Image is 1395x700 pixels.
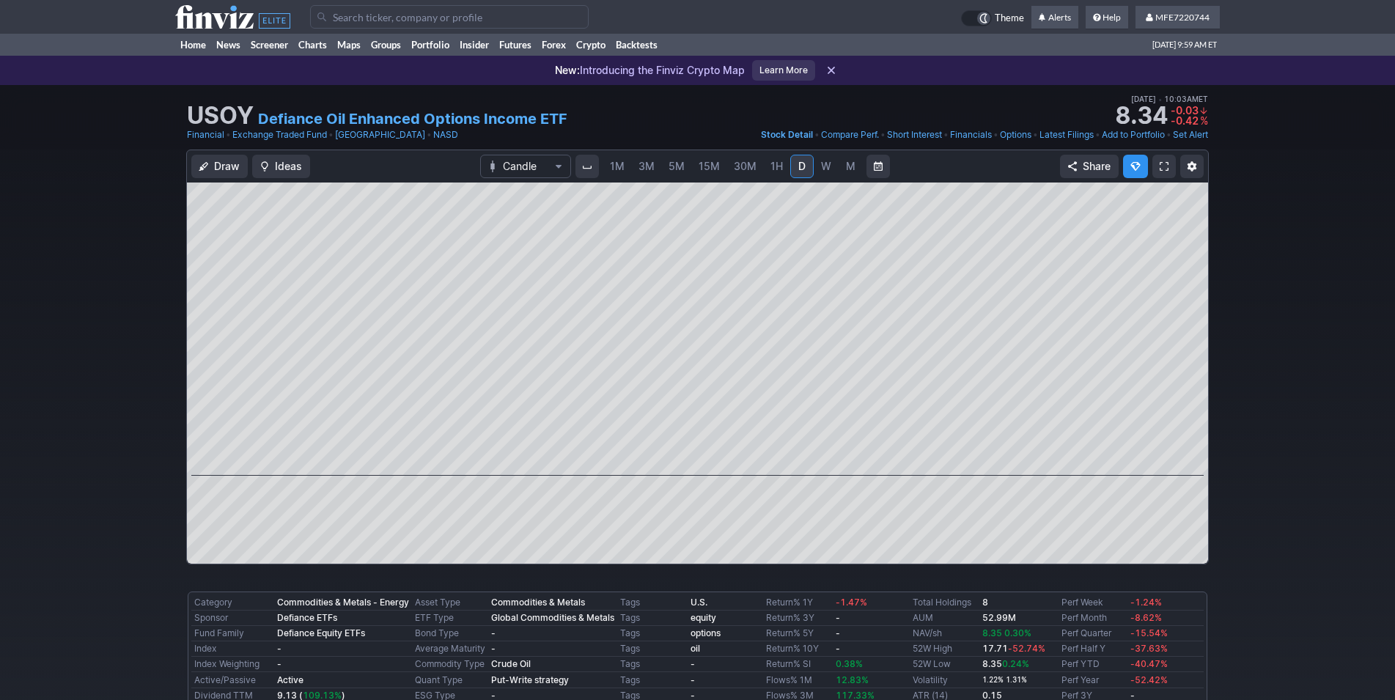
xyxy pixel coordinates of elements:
td: Active/Passive [191,672,274,688]
span: -1.47% [836,597,867,608]
span: -52.42% [1130,674,1168,685]
td: Return% 10Y [763,641,832,657]
a: Stock Detail [761,128,813,142]
b: - [691,658,695,669]
b: Commodities & Metals [491,597,585,608]
b: oil [691,643,700,654]
a: Groups [366,34,406,56]
td: Commodity Type [412,657,488,672]
b: - [836,612,840,623]
a: [GEOGRAPHIC_DATA] [335,128,425,142]
button: Interval [575,155,599,178]
span: • [226,128,231,142]
input: Search [310,5,589,29]
a: 1M [603,155,631,178]
button: Chart Settings [1180,155,1204,178]
span: • [943,128,949,142]
a: Latest Filings [1039,128,1094,142]
a: Compare Perf. [821,128,879,142]
a: 3M [632,155,661,178]
td: 52W High [910,641,980,657]
td: Fund Family [191,626,274,641]
span: • [1158,95,1162,103]
a: U.S. [691,597,707,608]
a: Forex [537,34,571,56]
td: Perf Half Y [1059,641,1127,657]
a: MFE7220744 [1135,6,1220,29]
a: Defiance Oil Enhanced Options Income ETF [258,108,567,129]
a: Crypto [571,34,611,56]
span: M [846,160,855,172]
td: NAV/sh [910,626,980,641]
button: Draw [191,155,248,178]
td: Perf Year [1059,672,1127,688]
b: 8.35 [982,658,1029,669]
a: Futures [494,34,537,56]
a: News [211,34,246,56]
span: Stock Detail [761,129,813,140]
span: • [880,128,886,142]
span: • [427,128,432,142]
a: 15M [692,155,726,178]
button: Chart Type [480,155,571,178]
span: Theme [995,10,1024,26]
td: Quant Type [412,672,488,688]
span: [DATE] 10:03AM ET [1131,92,1208,106]
span: 1H [770,160,783,172]
b: Crude Oil [491,658,531,669]
span: -37.63% [1130,643,1168,654]
span: • [1095,128,1100,142]
span: -0.42 [1171,114,1199,127]
a: equity [691,612,716,623]
a: Exchange Traded Fund [232,128,327,142]
td: Tags [617,641,688,657]
span: -0.03 [1171,104,1199,117]
span: 12.83% [836,674,869,685]
a: Theme [961,10,1024,26]
b: - [836,627,840,638]
b: Active [277,674,303,685]
button: Explore new features [1123,155,1148,178]
td: 52W Low [910,657,980,672]
a: Charts [293,34,332,56]
span: W [821,160,831,172]
b: - [491,643,496,654]
h1: USOY [187,104,254,128]
span: D [798,160,806,172]
td: Index Weighting [191,657,274,672]
span: -1.24% [1130,597,1162,608]
td: Total Holdings [910,595,980,611]
span: 0.24% [1002,658,1029,669]
td: Volatility [910,672,980,688]
span: 15M [699,160,720,172]
td: Perf Week [1059,595,1127,611]
a: Backtests [611,34,663,56]
a: Portfolio [406,34,454,56]
td: Perf Quarter [1059,626,1127,641]
span: 1M [610,160,625,172]
a: Learn More [752,60,815,81]
b: Defiance Equity ETFs [277,627,365,638]
span: Share [1083,159,1111,174]
a: D [790,155,814,178]
a: 5M [662,155,691,178]
b: Defiance ETFs [277,612,337,623]
span: Ideas [275,159,302,174]
td: Tags [617,672,688,688]
td: Return% 5Y [763,626,832,641]
a: W [814,155,838,178]
td: Tags [617,626,688,641]
a: 1H [764,155,789,178]
td: Tags [617,595,688,611]
span: 3M [638,160,655,172]
span: -40.47% [1130,658,1168,669]
b: - [691,674,695,685]
span: • [993,128,998,142]
span: -15.54% [1130,627,1168,638]
a: Alerts [1031,6,1078,29]
td: Flows% 1M [763,672,832,688]
b: 8 [982,597,988,608]
span: Draw [214,159,240,174]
